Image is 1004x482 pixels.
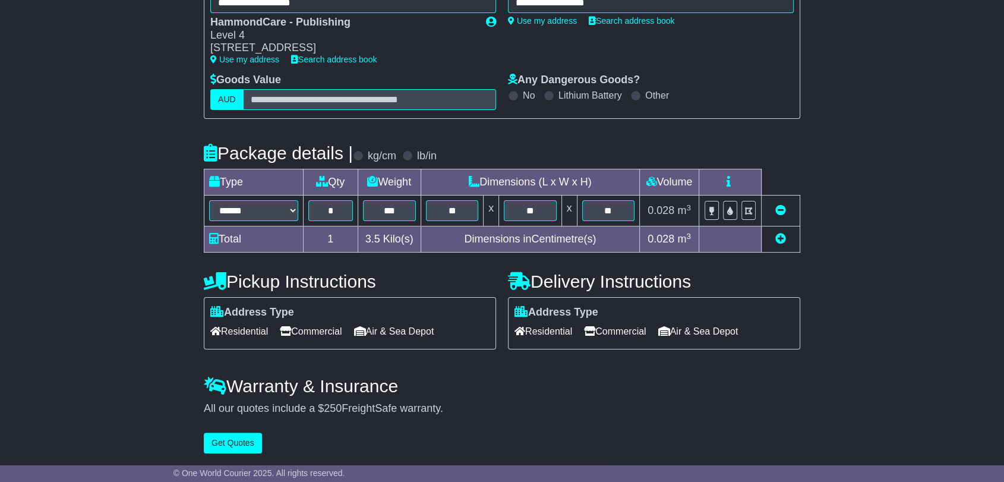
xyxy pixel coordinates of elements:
[204,169,304,196] td: Type
[304,226,358,253] td: 1
[589,16,674,26] a: Search address book
[584,322,646,341] span: Commercial
[210,306,294,319] label: Address Type
[210,89,244,110] label: AUD
[304,169,358,196] td: Qty
[508,16,577,26] a: Use my address
[484,196,499,226] td: x
[421,169,639,196] td: Dimensions (L x W x H)
[561,196,577,226] td: x
[514,306,598,319] label: Address Type
[204,143,353,163] h4: Package details |
[354,322,434,341] span: Air & Sea Depot
[210,29,474,42] div: Level 4
[523,90,535,101] label: No
[365,233,380,245] span: 3.5
[639,169,699,196] td: Volume
[204,433,262,453] button: Get Quotes
[558,90,622,101] label: Lithium Battery
[210,42,474,55] div: [STREET_ADDRESS]
[291,55,377,64] a: Search address book
[775,233,786,245] a: Add new item
[173,468,345,478] span: © One World Courier 2025. All rights reserved.
[677,233,691,245] span: m
[210,55,279,64] a: Use my address
[421,226,639,253] td: Dimensions in Centimetre(s)
[417,150,437,163] label: lb/in
[775,204,786,216] a: Remove this item
[358,169,421,196] td: Weight
[210,322,268,341] span: Residential
[280,322,342,341] span: Commercial
[324,402,342,414] span: 250
[686,232,691,241] sup: 3
[508,74,640,87] label: Any Dangerous Goods?
[204,226,304,253] td: Total
[508,272,800,291] h4: Delivery Instructions
[658,322,738,341] span: Air & Sea Depot
[204,376,800,396] h4: Warranty & Insurance
[686,203,691,212] sup: 3
[358,226,421,253] td: Kilo(s)
[210,74,281,87] label: Goods Value
[210,16,474,29] div: HammondCare - Publishing
[368,150,396,163] label: kg/cm
[648,233,674,245] span: 0.028
[645,90,669,101] label: Other
[204,402,800,415] div: All our quotes include a $ FreightSafe warranty.
[648,204,674,216] span: 0.028
[514,322,572,341] span: Residential
[204,272,496,291] h4: Pickup Instructions
[677,204,691,216] span: m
